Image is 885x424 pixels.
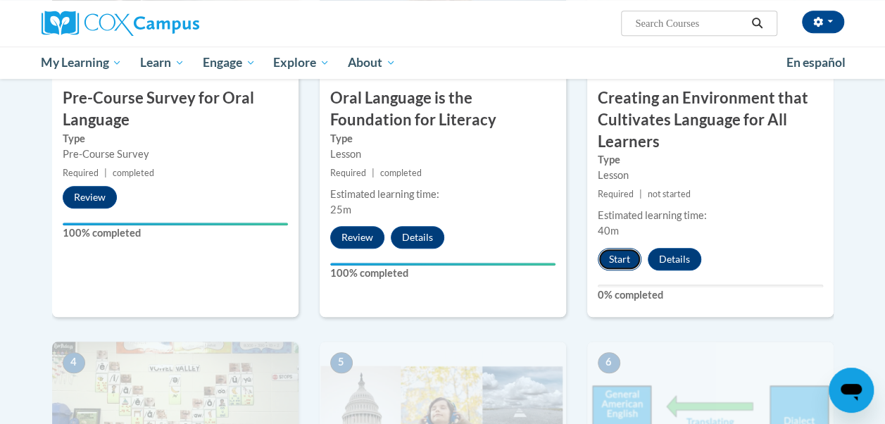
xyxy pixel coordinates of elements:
span: 5 [330,352,353,373]
span: 6 [598,352,620,373]
input: Search Courses [634,15,746,32]
span: Required [63,168,99,178]
span: completed [113,168,154,178]
h3: Pre-Course Survey for Oral Language [52,87,299,131]
label: 100% completed [63,225,288,241]
span: | [372,168,375,178]
span: 40m [598,225,619,237]
span: My Learning [41,54,122,71]
div: Your progress [330,263,556,266]
div: Your progress [63,223,288,225]
div: Lesson [598,168,823,183]
h3: Oral Language is the Foundation for Literacy [320,87,566,131]
label: 100% completed [330,266,556,281]
a: Cox Campus [42,11,295,36]
a: Learn [131,46,194,79]
label: Type [330,131,556,146]
div: Lesson [330,146,556,162]
iframe: Button to launch messaging window [829,368,874,413]
span: 25m [330,204,351,216]
a: About [339,46,405,79]
span: About [348,54,396,71]
button: Review [63,186,117,208]
div: Estimated learning time: [598,208,823,223]
button: Details [648,248,701,270]
a: En español [777,48,855,77]
span: completed [380,168,422,178]
button: Account Settings [802,11,844,33]
label: 0% completed [598,287,823,303]
span: | [639,189,642,199]
img: Cox Campus [42,11,199,36]
button: Details [391,226,444,249]
div: Main menu [31,46,855,79]
span: Required [330,168,366,178]
span: | [104,168,107,178]
a: Explore [264,46,339,79]
span: Explore [273,54,329,71]
span: Required [598,189,634,199]
a: Engage [194,46,265,79]
button: Search [746,15,767,32]
span: not started [648,189,691,199]
div: Estimated learning time: [330,187,556,202]
span: Engage [203,54,256,71]
button: Review [330,226,384,249]
span: En español [786,55,846,70]
button: Start [598,248,641,270]
a: My Learning [32,46,132,79]
h3: Creating an Environment that Cultivates Language for All Learners [587,87,834,152]
label: Type [598,152,823,168]
div: Pre-Course Survey [63,146,288,162]
label: Type [63,131,288,146]
span: 4 [63,352,85,373]
span: Learn [140,54,184,71]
